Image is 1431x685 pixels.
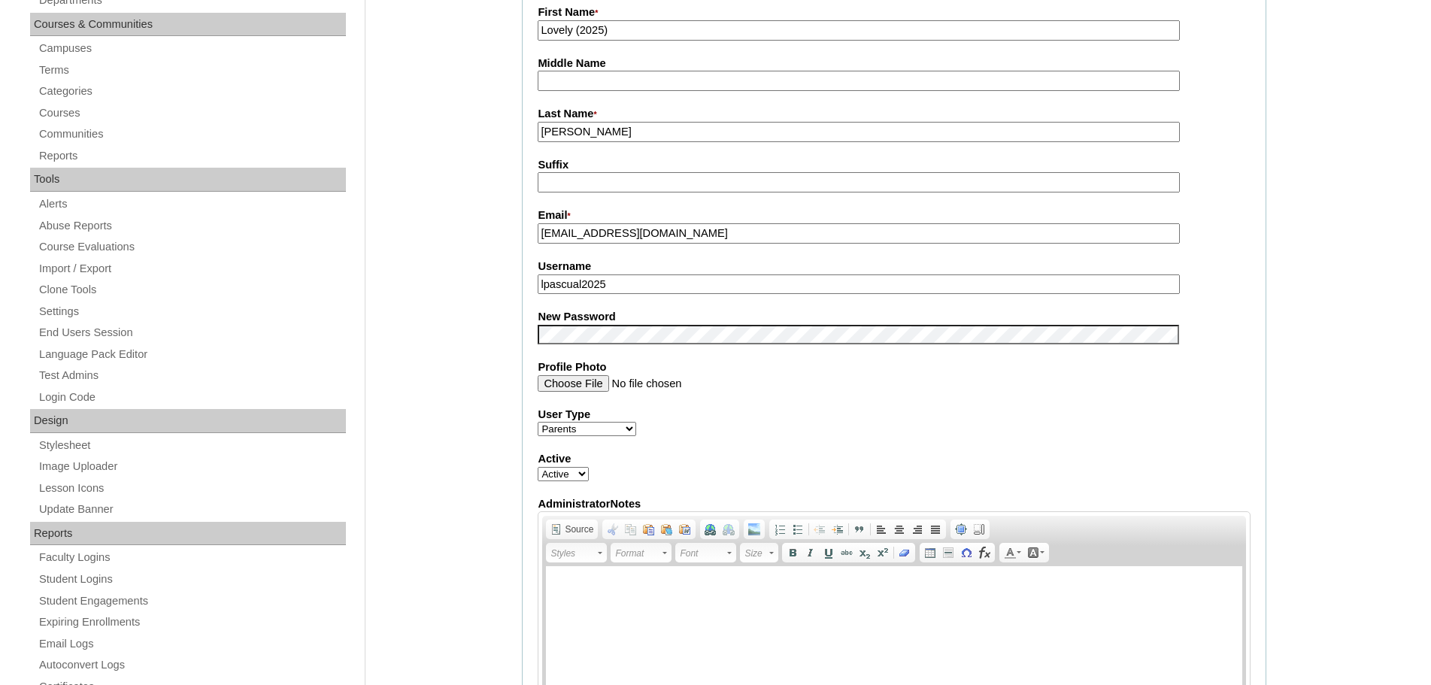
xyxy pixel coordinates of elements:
[640,521,658,538] a: Paste
[38,125,346,144] a: Communities
[38,238,346,256] a: Course Evaluations
[890,521,908,538] a: Center
[811,521,829,538] a: Decrease Indent
[820,544,838,561] a: Underline
[740,543,778,562] a: Size
[38,436,346,455] a: Stylesheet
[926,521,944,538] a: Justify
[30,168,346,192] div: Tools
[38,366,346,385] a: Test Admins
[802,544,820,561] a: Italic
[838,544,856,561] a: Strike Through
[1001,544,1024,561] a: Text Color
[829,521,847,538] a: Increase Indent
[38,613,346,632] a: Expiring Enrollments
[771,521,789,538] a: Insert/Remove Numbered List
[538,451,1251,467] label: Active
[744,544,767,562] span: Size
[38,280,346,299] a: Clone Tools
[538,5,1251,21] label: First Name
[538,496,1251,512] label: AdministratorNotes
[789,521,807,538] a: Insert/Remove Bulleted List
[538,157,1251,173] label: Suffix
[538,309,1251,325] label: New Password
[872,521,890,538] a: Align Left
[856,544,874,561] a: Subscript
[38,457,346,476] a: Image Uploader
[546,543,607,562] a: Styles
[908,521,926,538] a: Align Right
[38,104,346,123] a: Courses
[38,656,346,674] a: Autoconvert Logs
[676,521,694,538] a: Paste from Word
[38,147,346,165] a: Reports
[30,409,346,433] div: Design
[38,345,346,364] a: Language Pack Editor
[38,500,346,519] a: Update Banner
[921,544,939,561] a: Table
[38,479,346,498] a: Lesson Icons
[538,407,1251,423] label: User Type
[38,217,346,235] a: Abuse Reports
[957,544,975,561] a: Insert Special Character
[38,323,346,342] a: End Users Session
[38,635,346,653] a: Email Logs
[970,521,988,538] a: Show Blocks
[38,195,346,214] a: Alerts
[952,521,970,538] a: Maximize
[562,523,593,535] span: Source
[38,302,346,321] a: Settings
[538,359,1251,375] label: Profile Photo
[680,544,725,562] span: Font
[611,543,672,562] a: Format
[550,544,596,562] span: Styles
[538,259,1251,274] label: Username
[547,521,596,538] a: Source
[615,544,660,562] span: Format
[745,521,763,538] a: Add Image
[538,106,1251,123] label: Last Name
[30,13,346,37] div: Courses & Communities
[538,208,1251,224] label: Email
[38,570,346,589] a: Student Logins
[38,388,346,407] a: Login Code
[604,521,622,538] a: Cut
[896,544,914,561] a: Remove Format
[38,548,346,567] a: Faculty Logins
[720,521,738,538] a: Unlink
[38,592,346,611] a: Student Engagements
[939,544,957,561] a: Insert Horizontal Line
[38,82,346,101] a: Categories
[874,544,892,561] a: Superscript
[850,521,869,538] a: Block Quote
[975,544,993,561] a: Insert Equation
[38,39,346,58] a: Campuses
[658,521,676,538] a: Paste as plain text
[675,543,736,562] a: Font
[38,259,346,278] a: Import / Export
[30,522,346,546] div: Reports
[702,521,720,538] a: Link
[622,521,640,538] a: Copy
[538,56,1251,71] label: Middle Name
[1024,544,1047,561] a: Background Color
[784,544,802,561] a: Bold
[38,61,346,80] a: Terms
